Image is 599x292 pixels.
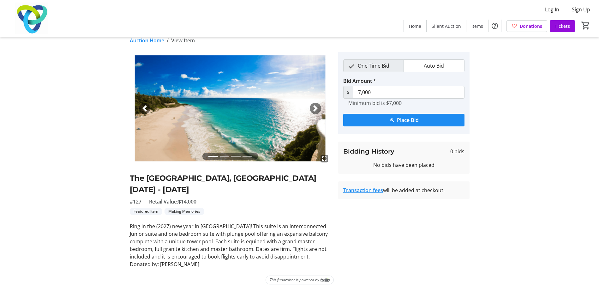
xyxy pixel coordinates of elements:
span: $ [343,86,353,99]
a: Silent Auction [427,20,466,32]
span: Items [471,23,483,29]
span: Auto Bid [420,60,448,72]
span: Sign Up [572,6,590,13]
tr-label-badge: Making Memories [165,208,204,215]
span: Place Bid [397,116,419,124]
mat-icon: fullscreen [320,155,328,162]
button: Help [488,20,501,32]
p: Donated by: [PERSON_NAME] [130,260,331,268]
span: #127 [130,198,141,205]
h2: The [GEOGRAPHIC_DATA], [GEOGRAPHIC_DATA] [DATE] - [DATE] [130,173,331,195]
span: 0 bids [450,148,464,155]
button: Cart [580,20,591,31]
button: Sign Up [567,4,595,15]
span: Log In [545,6,559,13]
span: / [167,37,169,44]
div: No bids have been placed [343,161,464,169]
span: View Item [171,37,195,44]
a: Home [404,20,426,32]
img: Trillium Health Partners Foundation's Logo [4,3,60,34]
span: Retail Value: $14,000 [149,198,196,205]
span: Donations [520,23,542,29]
tr-label-badge: Featured Item [130,208,162,215]
a: Donations [506,20,547,32]
span: One Time Bid [354,60,393,72]
span: Home [409,23,421,29]
a: Tickets [550,20,575,32]
img: Image [130,52,331,165]
button: Place Bid [343,114,464,126]
span: This fundraiser is powered by [270,277,319,283]
button: Log In [540,4,564,15]
div: will be added at checkout. [343,186,464,194]
tr-hint: Minimum bid is $7,000 [348,100,402,106]
a: Items [466,20,488,32]
img: Trellis Logo [320,278,330,282]
label: Bid Amount * [343,77,376,85]
a: Transaction fees [343,187,383,194]
span: Silent Auction [432,23,461,29]
p: Ring in the (2027) new year in [GEOGRAPHIC_DATA]! This suite is an interconnected Junior suite an... [130,222,331,260]
span: Tickets [555,23,570,29]
h3: Bidding History [343,147,394,156]
a: Auction Home [130,37,164,44]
